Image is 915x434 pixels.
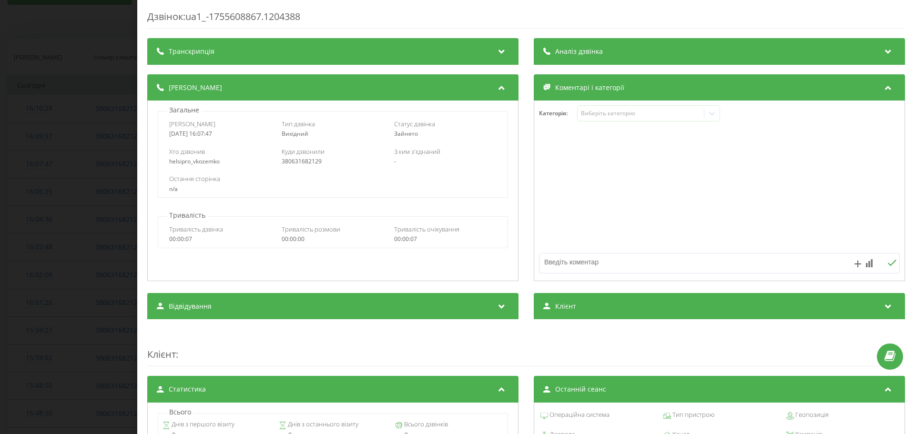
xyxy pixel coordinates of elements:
[169,225,223,233] span: Тривалість дзвінка
[282,147,325,156] span: Куди дзвонили
[394,147,440,156] span: З ким з'єднаний
[167,105,202,115] p: Загальне
[169,384,206,394] span: Статистика
[147,348,176,361] span: Клієнт
[282,225,340,233] span: Тривалість розмови
[539,110,577,117] h4: Категорія :
[169,158,272,165] div: helsipro_vkozemko
[167,211,208,220] p: Тривалість
[282,236,384,242] div: 00:00:00
[169,83,222,92] span: [PERSON_NAME]
[548,410,610,420] span: Операційна система
[555,384,606,394] span: Останній сеанс
[147,10,905,29] div: Дзвінок : ua1_-1755608867.1204388
[581,110,700,117] div: Виберіть категорію
[169,174,220,183] span: Остання сторінка
[282,130,308,138] span: Вихідний
[169,302,212,311] span: Відвідування
[403,420,448,429] span: Всього дзвінків
[169,236,272,242] div: 00:00:07
[169,147,205,156] span: Хто дзвонив
[169,120,215,128] span: [PERSON_NAME]
[282,120,315,128] span: Тип дзвінка
[794,410,829,420] span: Геопозиція
[394,120,435,128] span: Статус дзвінка
[170,420,234,429] span: Днів з першого візиту
[169,186,496,192] div: n/a
[394,225,459,233] span: Тривалість очікування
[147,329,905,366] div: :
[169,131,272,137] div: [DATE] 16:07:47
[394,130,418,138] span: Зайнято
[555,302,576,311] span: Клієнт
[671,410,714,420] span: Тип пристрою
[167,407,193,417] p: Всього
[169,47,214,56] span: Транскрипція
[394,158,497,165] div: -
[286,420,358,429] span: Днів з останнього візиту
[555,83,624,92] span: Коментарі і категорії
[555,47,603,56] span: Аналіз дзвінка
[394,236,497,242] div: 00:00:07
[282,158,384,165] div: 380631682129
